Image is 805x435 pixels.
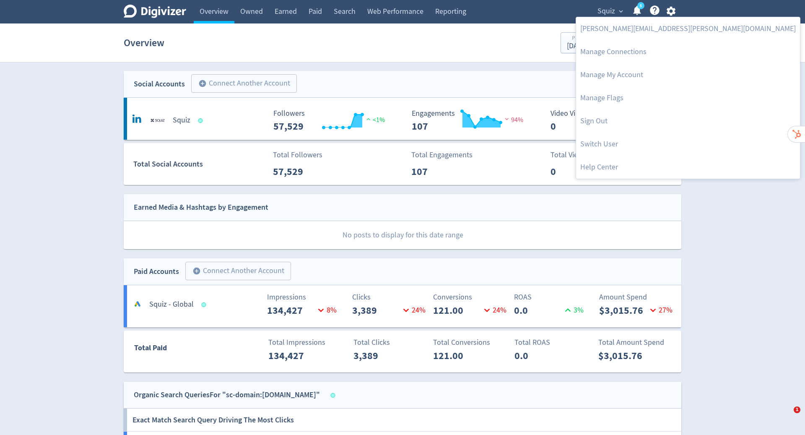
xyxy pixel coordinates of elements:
[576,17,800,40] a: [PERSON_NAME][EMAIL_ADDRESS][PERSON_NAME][DOMAIN_NAME]
[576,86,800,109] a: Manage Flags
[576,133,800,156] a: Switch User
[576,40,800,63] a: Manage Connections
[794,406,800,413] span: 1
[776,406,797,427] iframe: Intercom live chat
[576,156,800,179] a: Help Center
[576,109,800,133] a: Log out
[576,63,800,86] a: Manage My Account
